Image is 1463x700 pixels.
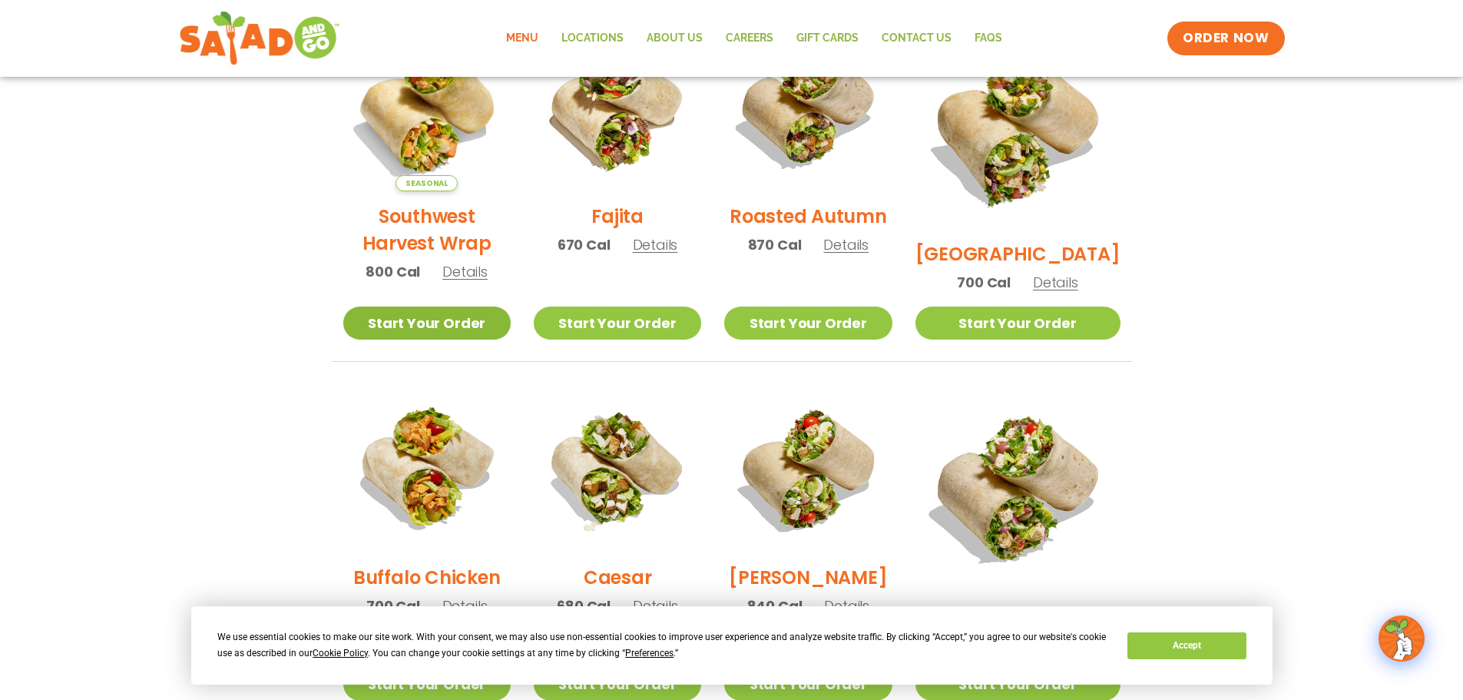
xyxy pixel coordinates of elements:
a: Locations [550,21,635,56]
a: Contact Us [870,21,963,56]
a: Start Your Order [534,307,701,340]
img: Product photo for Buffalo Chicken Wrap [343,385,511,552]
span: Seasonal [396,175,458,191]
img: wpChatIcon [1380,617,1423,660]
span: Details [1033,273,1078,292]
h2: Southwest Harvest Wrap [343,203,511,257]
a: Careers [714,21,785,56]
a: Start Your Order [724,307,892,340]
a: Start Your Order [915,307,1120,340]
h2: Roasted Autumn [730,203,887,230]
img: Product photo for Caesar Wrap [534,385,701,552]
h2: Caesar [584,564,652,591]
span: Preferences [625,648,674,659]
a: GIFT CARDS [785,21,870,56]
span: Cookie Policy [313,648,368,659]
span: 700 Cal [366,595,420,616]
img: Product photo for Roasted Autumn Wrap [724,24,892,191]
button: Accept [1127,632,1246,659]
a: Menu [495,21,550,56]
a: ORDER NOW [1167,22,1284,55]
h2: [PERSON_NAME] [729,564,887,591]
span: 870 Cal [748,234,802,255]
h2: Fajita [591,203,644,230]
span: 840 Cal [747,595,803,616]
span: 680 Cal [557,595,611,616]
span: Details [823,235,869,254]
a: FAQs [963,21,1014,56]
img: Product photo for Southwest Harvest Wrap [343,24,511,191]
span: 670 Cal [558,234,611,255]
span: Details [442,596,488,615]
span: Details [633,235,678,254]
span: Details [442,262,488,281]
a: About Us [635,21,714,56]
span: 700 Cal [957,272,1011,293]
img: new-SAG-logo-768×292 [179,8,341,69]
span: Details [824,596,869,615]
nav: Menu [495,21,1014,56]
span: Details [633,596,678,615]
div: We use essential cookies to make our site work. With your consent, we may also use non-essential ... [217,629,1109,662]
div: Cookie Consent Prompt [191,606,1273,685]
a: Start Your Order [343,307,511,340]
h2: [GEOGRAPHIC_DATA] [915,241,1120,267]
img: Product photo for Fajita Wrap [534,24,701,191]
span: ORDER NOW [1183,29,1269,48]
img: Product photo for Cobb Wrap [724,385,892,552]
h2: Greek [991,602,1044,629]
h2: Buffalo Chicken [353,564,500,591]
img: Product photo for Greek Wrap [915,385,1120,590]
span: 800 Cal [366,261,420,282]
img: Product photo for BBQ Ranch Wrap [915,24,1120,229]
